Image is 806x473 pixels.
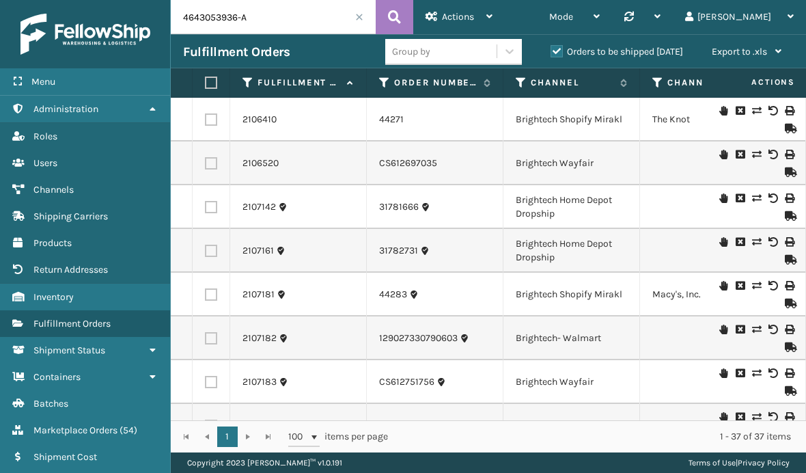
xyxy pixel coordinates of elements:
i: Change shipping [752,412,760,422]
i: Void Label [768,193,777,203]
i: On Hold [719,412,727,422]
span: ( 54 ) [120,424,137,436]
span: Export to .xls [712,46,767,57]
i: On Hold [719,325,727,334]
label: Channel [531,77,613,89]
i: Print Label [785,193,793,203]
i: Mark as Shipped [785,211,793,221]
td: Brightech Home Depot Dropship [503,185,640,229]
span: Actions [442,11,474,23]
span: Products [33,237,72,249]
i: Request to Be Cancelled [736,281,744,290]
i: On Hold [719,368,727,378]
span: Containers [33,371,81,383]
i: Mark as Shipped [785,255,793,265]
i: Print Label [785,237,793,247]
span: Shipping Carriers [33,211,108,222]
span: 100 [288,430,309,444]
a: Terms of Use [689,458,736,468]
i: Print Label [785,325,793,334]
i: Request to Be Cancelled [736,325,744,334]
i: Print Label [785,150,793,159]
i: Change shipping [752,325,760,334]
span: items per page [288,427,388,447]
i: Void Label [768,412,777,422]
a: Privacy Policy [738,458,790,468]
a: 2107142 [242,200,276,214]
div: 1 - 37 of 37 items [407,430,791,444]
i: Void Label [768,281,777,290]
i: Print Label [785,412,793,422]
td: Macy's, Inc. [640,273,777,316]
i: Void Label [768,237,777,247]
span: Roles [33,131,57,142]
label: Orders to be shipped [DATE] [551,46,683,57]
td: Brightech Home Depot Dropship [503,229,640,273]
i: Mark as Shipped [785,167,793,177]
td: The Knot [640,98,777,141]
i: Void Label [768,150,777,159]
i: On Hold [719,106,727,116]
span: Menu [31,76,55,87]
a: 2107161 [242,244,274,258]
label: Fulfillment Order Id [258,77,340,89]
i: Request to Be Cancelled [736,368,744,378]
td: Brightech- Walmart [503,316,640,360]
a: CS612751756 [379,375,434,389]
i: Request to Be Cancelled [736,412,744,422]
label: Channel Source [667,77,750,89]
i: Void Label [768,325,777,334]
i: Mark as Shipped [785,299,793,308]
a: 31782731 [379,244,418,258]
span: Shipment Cost [33,451,97,463]
td: Brightech Wayfair [503,404,640,448]
a: 1 [217,427,238,447]
td: Brightech Wayfair [503,141,640,185]
i: Change shipping [752,106,760,116]
i: On Hold [719,237,727,247]
i: Change shipping [752,237,760,247]
i: Void Label [768,368,777,378]
i: Print Label [785,106,793,116]
div: | [689,452,790,473]
a: 129027330790603 [379,332,458,345]
div: Group by [392,44,430,59]
i: Change shipping [752,368,760,378]
i: Void Label [768,106,777,116]
i: On Hold [719,150,727,159]
i: Print Label [785,281,793,290]
span: Batches [33,398,68,409]
i: Change shipping [752,281,760,290]
span: Administration [33,103,98,115]
a: 2107181 [242,288,275,301]
i: Mark as Shipped [785,342,793,352]
i: Request to Be Cancelled [736,193,744,203]
span: Fulfillment Orders [33,318,111,329]
span: Mode [549,11,573,23]
label: Order Number [394,77,477,89]
span: Return Addresses [33,264,108,275]
a: 2106410 [242,113,277,126]
i: Mark as Shipped [785,386,793,396]
i: Request to Be Cancelled [736,237,744,247]
i: Request to Be Cancelled [736,106,744,116]
span: Inventory [33,291,74,303]
td: Brightech Wayfair [503,360,640,404]
i: Request to Be Cancelled [736,150,744,159]
a: 44271 [379,113,404,126]
a: 44283 [379,288,407,301]
i: Change shipping [752,193,760,203]
a: 2106520 [242,157,279,170]
span: Marketplace Orders [33,424,117,436]
a: 31781666 [379,200,419,214]
a: 2107183 [242,375,277,389]
span: Actions [708,71,803,94]
a: 2107182 [242,332,277,345]
i: Mark as Shipped [785,124,793,133]
i: Change shipping [752,150,760,159]
a: 2107184 [242,419,277,433]
span: Shipment Status [33,344,105,356]
i: On Hold [719,193,727,203]
span: Channels [33,184,74,195]
i: On Hold [719,281,727,290]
